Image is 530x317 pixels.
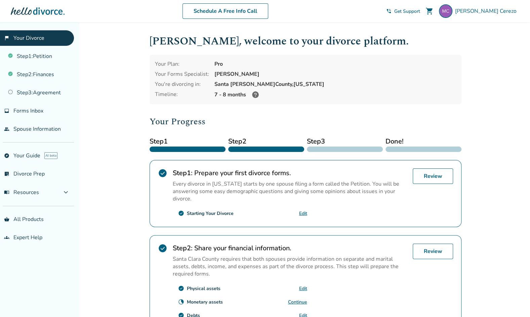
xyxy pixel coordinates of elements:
span: flag_2 [4,35,9,41]
span: Resources [4,189,39,196]
div: [PERSON_NAME] [214,70,456,78]
span: shopping_cart [425,7,434,15]
h2: Your Progress [150,115,461,128]
span: check_circle [178,285,184,291]
div: Santa [PERSON_NAME] County, [US_STATE] [214,81,456,88]
span: explore [4,153,9,158]
span: Step 3 [307,136,383,147]
a: Continue [288,299,307,305]
span: Get Support [394,8,420,14]
span: [PERSON_NAME] Cerezo [455,7,519,15]
span: Forms Inbox [13,107,43,115]
a: Review [413,244,453,259]
a: Schedule A Free Info Call [182,3,268,19]
span: check_circle [158,244,167,253]
span: menu_book [4,190,9,195]
span: AI beta [44,152,57,159]
div: Monetary assets [187,299,223,305]
span: expand_more [62,188,70,196]
p: Every divorce in [US_STATE] starts by one spouse filing a form called the Petition. You will be a... [173,180,407,202]
a: Edit [299,285,307,292]
div: Pro [214,60,456,68]
div: You're divorcing in: [155,81,209,88]
a: Review [413,168,453,184]
p: Santa Clara County requires that both spouses provide information on separate and marital assets,... [173,255,407,278]
span: check_circle [158,168,167,178]
div: Your Forms Specialist: [155,70,209,78]
div: Starting Your Divorce [187,210,234,217]
span: Step 2 [228,136,304,147]
h2: Prepare your first divorce forms. [173,168,407,178]
strong: Step 2 : [173,244,193,253]
span: people [4,126,9,132]
img: mcerezogt@gmail.com [439,4,452,18]
div: Your Plan: [155,60,209,68]
strong: Step 1 : [173,168,193,178]
iframe: Chat Widget [496,285,530,317]
span: list_alt_check [4,171,9,177]
span: shopping_basket [4,217,9,222]
span: groups [4,235,9,240]
h1: [PERSON_NAME] , welcome to your divorce platform. [150,33,461,50]
div: 7 - 8 months [214,91,456,99]
a: Edit [299,210,307,217]
h2: Share your financial information. [173,244,407,253]
a: phone_in_talkGet Support [386,8,420,14]
span: inbox [4,108,9,114]
div: Timeline: [155,91,209,99]
span: phone_in_talk [386,8,392,14]
div: Physical assets [187,285,220,292]
span: check_circle [178,210,184,216]
span: Done! [385,136,461,147]
span: clock_loader_40 [178,299,184,305]
span: Step 1 [150,136,226,147]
